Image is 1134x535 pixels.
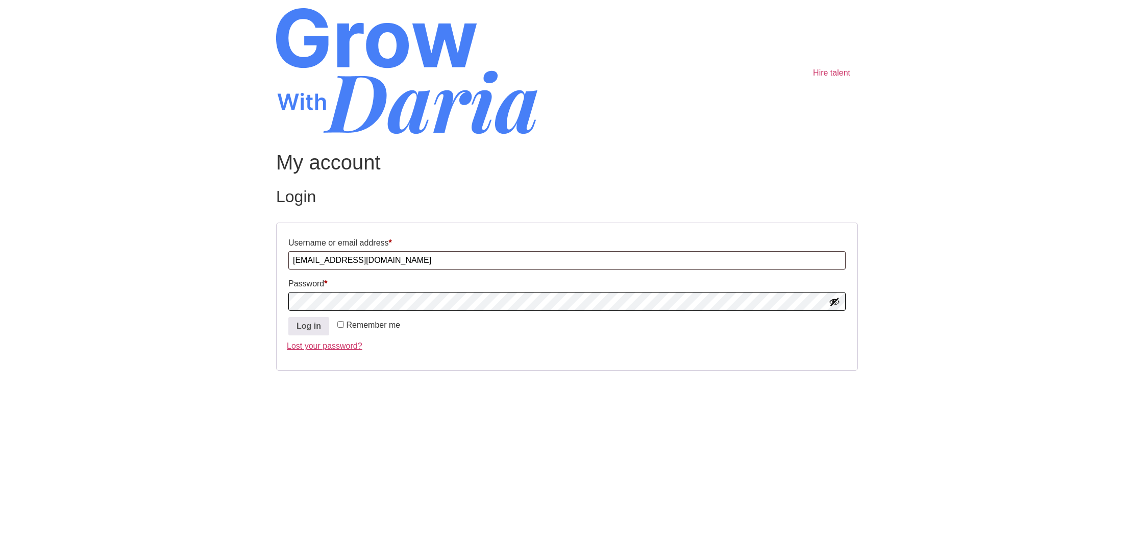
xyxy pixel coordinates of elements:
input: Remember me [337,321,344,328]
a: Lost your password? [287,342,362,350]
label: Username or email address [288,235,846,251]
nav: Main menu [805,8,858,138]
span: Remember me [346,321,400,329]
img: Grow With Daria [276,8,537,134]
h2: Login [276,187,858,206]
button: Show password [829,296,840,307]
a: Hire talent [805,63,858,83]
label: Password [288,276,846,292]
h1: My account [276,150,858,175]
button: Log in [288,317,329,335]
